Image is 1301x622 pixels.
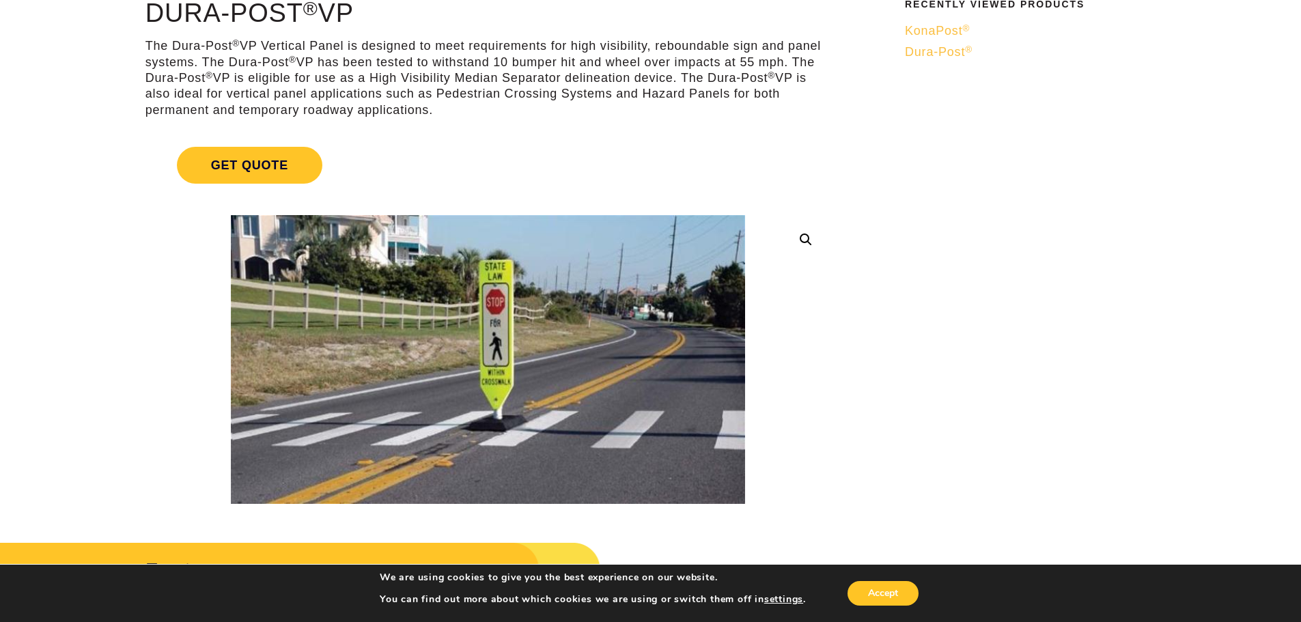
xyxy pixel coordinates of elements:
sup: ® [768,70,775,81]
sup: ® [962,23,970,33]
button: settings [764,593,803,606]
span: Dura-Post [905,45,973,59]
p: We are using cookies to give you the best experience on our website. [380,571,806,584]
sup: ® [232,38,240,48]
sup: ® [289,55,296,65]
a: Get Quote [145,130,830,200]
a: Dura-Post® [905,44,1182,60]
sup: ® [965,44,973,55]
span: KonaPost [905,24,970,38]
p: The Dura-Post VP Vertical Panel is designed to meet requirements for high visibility, reboundable... [145,38,830,118]
a: KonaPost® [905,23,1182,39]
span: Get Quote [177,147,322,184]
p: You can find out more about which cookies we are using or switch them off in . [380,593,806,606]
sup: ® [206,70,213,81]
button: Accept [848,581,919,606]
